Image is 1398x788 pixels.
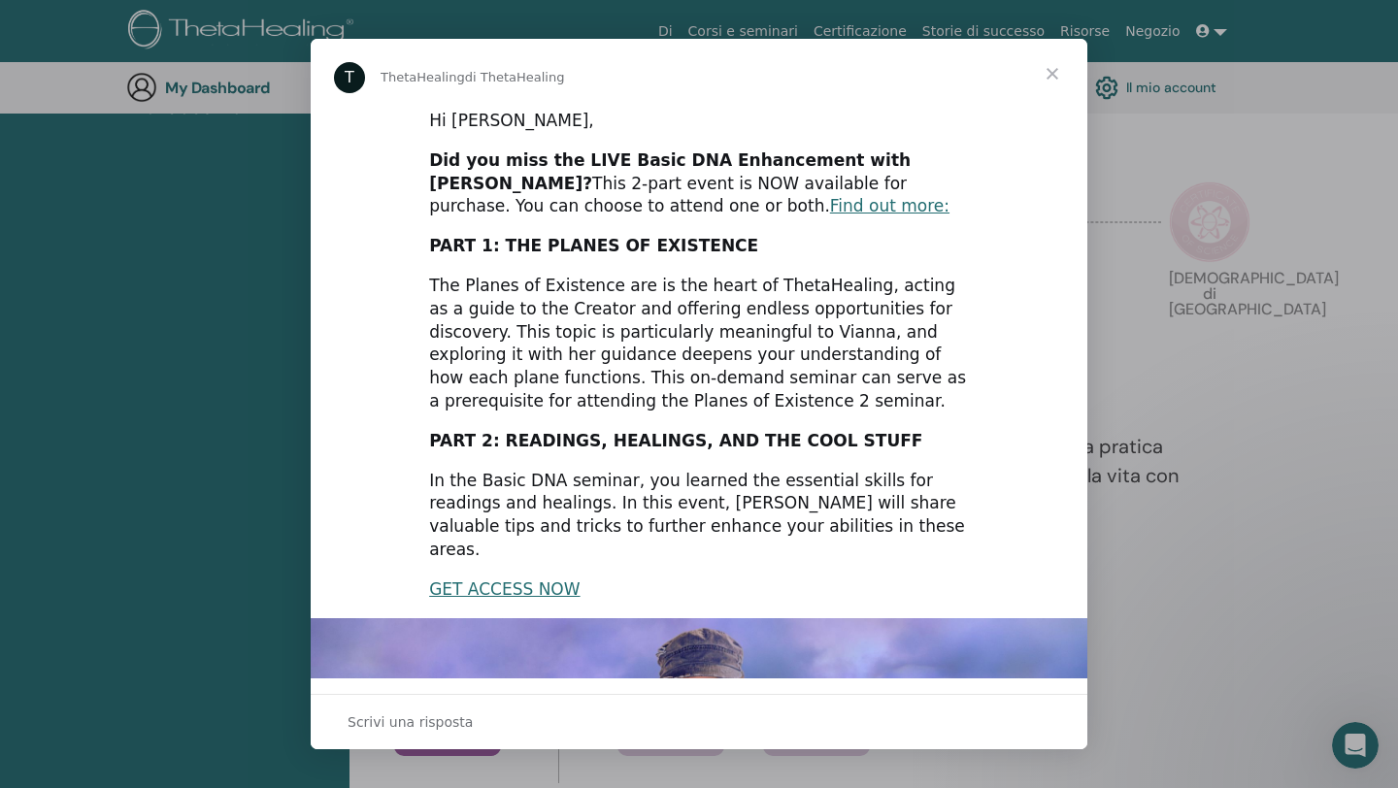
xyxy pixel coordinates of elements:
[465,70,565,84] span: di ThetaHealing
[348,709,473,735] span: Scrivi una risposta
[334,62,365,93] div: Profile image for ThetaHealing
[1017,39,1087,109] span: Chiudi
[429,275,969,413] div: The Planes of Existence are is the heart of ThetaHealing, acting as a guide to the Creator and of...
[381,70,465,84] span: ThetaHealing
[311,694,1087,749] div: Apri conversazione e rispondi
[429,236,758,255] b: PART 1: THE PLANES OF EXISTENCE
[830,196,949,215] a: Find out more:
[429,149,969,218] div: This 2-part event is NOW available for purchase. You can choose to attend one or both.
[429,110,969,133] div: Hi [PERSON_NAME],
[429,150,911,193] b: Did you miss the LIVE Basic DNA Enhancement with [PERSON_NAME]?
[429,470,969,562] div: In the Basic DNA seminar, you learned the essential skills for readings and healings. In this eve...
[429,579,580,599] a: GET ACCESS NOW
[429,431,922,450] b: PART 2: READINGS, HEALINGS, AND THE COOL STUFF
